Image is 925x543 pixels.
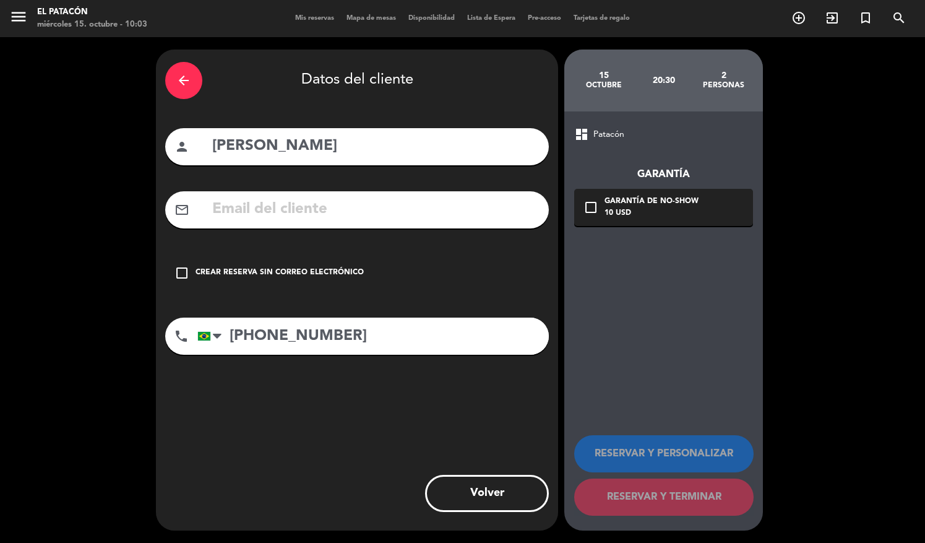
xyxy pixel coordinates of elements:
[574,71,634,80] div: 15
[425,475,549,512] button: Volver
[174,139,189,154] i: person
[9,7,28,26] i: menu
[825,11,840,25] i: exit_to_app
[522,15,567,22] span: Pre-acceso
[583,200,598,215] i: check_box_outline_blank
[574,435,754,472] button: RESERVAR Y PERSONALIZAR
[574,80,634,90] div: octubre
[9,7,28,30] button: menu
[211,134,540,159] input: Nombre del cliente
[174,202,189,217] i: mail_outline
[461,15,522,22] span: Lista de Espera
[340,15,402,22] span: Mapa de mesas
[197,318,549,355] input: Número de teléfono...
[604,207,699,220] div: 10 USD
[574,167,753,183] div: Garantía
[574,127,589,142] span: dashboard
[402,15,461,22] span: Disponibilidad
[165,59,549,102] div: Datos del cliente
[174,266,189,280] i: check_box_outline_blank
[593,128,624,142] span: Patacón
[858,11,873,25] i: turned_in_not
[174,329,189,344] i: phone
[198,318,226,354] div: Brazil (Brasil): +55
[634,59,694,102] div: 20:30
[574,479,754,516] button: RESERVAR Y TERMINAR
[289,15,340,22] span: Mis reservas
[694,71,754,80] div: 2
[37,6,147,19] div: El Patacón
[211,197,540,222] input: Email del cliente
[791,11,806,25] i: add_circle_outline
[892,11,906,25] i: search
[37,19,147,31] div: miércoles 15. octubre - 10:03
[176,73,191,88] i: arrow_back
[567,15,636,22] span: Tarjetas de regalo
[196,267,364,279] div: Crear reserva sin correo electrónico
[604,196,699,208] div: Garantía de no-show
[694,80,754,90] div: personas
